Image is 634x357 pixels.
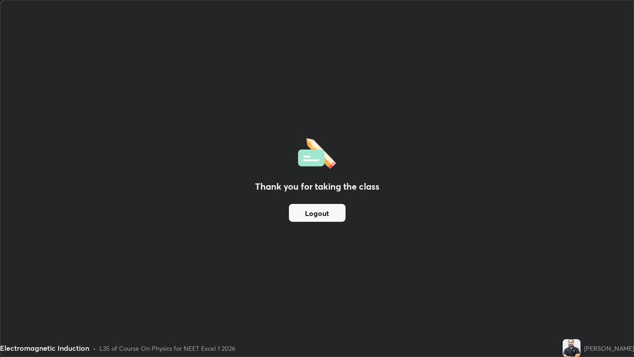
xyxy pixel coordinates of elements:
img: offlineFeedback.1438e8b3.svg [298,135,336,169]
img: f24e72077a7b4b049bd1b98a95eb8709.jpg [563,339,580,357]
div: L35 of Course On Physics for NEET Excel 1 2026 [99,344,235,353]
div: [PERSON_NAME] [584,344,634,353]
button: Logout [289,204,346,222]
h2: Thank you for taking the class [255,180,379,193]
div: • [93,344,96,353]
